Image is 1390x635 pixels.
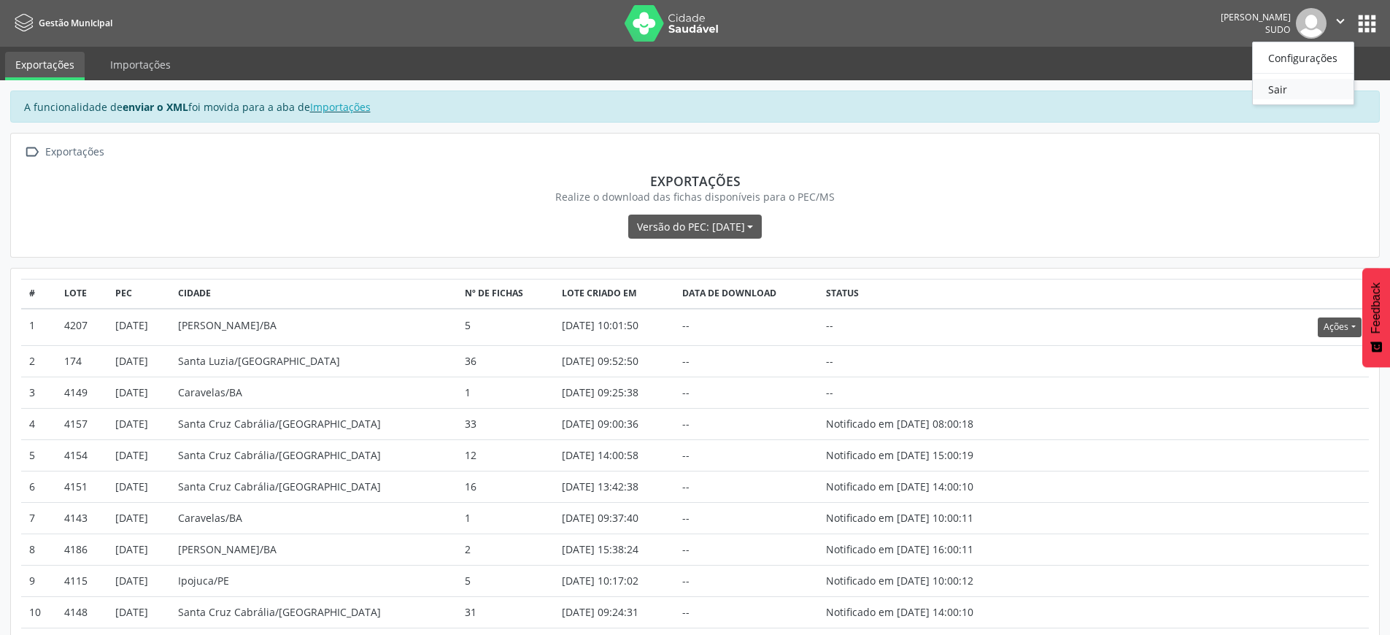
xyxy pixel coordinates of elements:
[171,565,457,596] td: Ipojuca/PE
[107,309,171,345] td: [DATE]
[554,596,674,628] td: [DATE] 09:24:31
[674,596,818,628] td: --
[171,534,457,565] td: [PERSON_NAME]/BA
[457,471,554,502] td: 16
[457,377,554,408] td: 1
[64,287,100,300] div: Lote
[57,439,108,471] td: 4154
[107,596,171,628] td: [DATE]
[171,502,457,534] td: Caravelas/BA
[457,345,554,377] td: 36
[1253,79,1354,99] a: Sair
[554,345,674,377] td: [DATE] 09:52:50
[826,287,1024,300] div: Status
[171,309,457,345] td: [PERSON_NAME]/BA
[57,565,108,596] td: 4115
[21,439,57,471] td: 5
[562,287,667,300] div: Lote criado em
[57,534,108,565] td: 4186
[1252,42,1354,105] ul: 
[818,534,1032,565] td: Notificado em [DATE] 16:00:11
[554,565,674,596] td: [DATE] 10:17:02
[29,287,50,300] div: #
[554,502,674,534] td: [DATE] 09:37:40
[465,287,547,300] div: Nº de fichas
[57,596,108,628] td: 4148
[674,502,818,534] td: --
[457,596,554,628] td: 31
[57,309,108,345] td: 4207
[554,534,674,565] td: [DATE] 15:38:24
[818,309,1032,345] td: --
[674,471,818,502] td: --
[554,439,674,471] td: [DATE] 14:00:58
[674,439,818,471] td: --
[818,377,1032,408] td: --
[171,345,457,377] td: Santa Luzia/[GEOGRAPHIC_DATA]
[100,52,181,77] a: Importações
[31,173,1359,189] div: Exportações
[10,91,1380,123] div: A funcionalidade de foi movida para a aba de
[674,377,818,408] td: --
[107,502,171,534] td: [DATE]
[674,408,818,439] td: --
[1370,282,1383,334] span: Feedback
[107,439,171,471] td: [DATE]
[171,439,457,471] td: Santa Cruz Cabrália/[GEOGRAPHIC_DATA]
[31,189,1359,204] div: Realize o download das fichas disponíveis para o PEC/MS
[21,377,57,408] td: 3
[10,11,112,35] a: Gestão Municipal
[107,471,171,502] td: [DATE]
[818,565,1032,596] td: Notificado em [DATE] 10:00:12
[1362,268,1390,367] button: Feedback - Mostrar pesquisa
[310,100,371,114] a: Importações
[171,377,457,408] td: Caravelas/BA
[21,309,57,345] td: 1
[457,565,554,596] td: 5
[674,565,818,596] td: --
[554,408,674,439] td: [DATE] 09:00:36
[115,287,163,300] div: PEC
[57,471,108,502] td: 4151
[42,142,107,163] div: Exportações
[107,565,171,596] td: [DATE]
[1032,279,1369,309] th: Actions
[5,52,85,80] a: Exportações
[457,408,554,439] td: 33
[178,287,449,300] div: Cidade
[457,502,554,534] td: 1
[57,345,108,377] td: 174
[1327,8,1354,39] button: 
[21,408,57,439] td: 4
[57,377,108,408] td: 4149
[457,309,554,345] td: 5
[1332,13,1348,29] i: 
[21,471,57,502] td: 6
[107,534,171,565] td: [DATE]
[21,142,42,163] i: 
[21,345,57,377] td: 2
[171,471,457,502] td: Santa Cruz Cabrália/[GEOGRAPHIC_DATA]
[1318,317,1361,337] button: Ações
[1296,8,1327,39] img: img
[818,471,1032,502] td: Notificado em [DATE] 14:00:10
[818,439,1032,471] td: Notificado em [DATE] 15:00:19
[674,534,818,565] td: --
[1354,11,1380,36] button: apps
[21,142,107,163] a:  Exportações
[554,471,674,502] td: [DATE] 13:42:38
[21,565,57,596] td: 9
[457,534,554,565] td: 2
[39,17,112,29] span: Gestão Municipal
[682,287,811,300] div: Data de download
[57,408,108,439] td: 4157
[674,345,818,377] td: --
[107,345,171,377] td: [DATE]
[554,377,674,408] td: [DATE] 09:25:38
[818,502,1032,534] td: Notificado em [DATE] 10:00:11
[674,309,818,345] td: --
[21,502,57,534] td: 7
[57,502,108,534] td: 4143
[123,100,188,114] strong: enviar o XML
[1253,47,1354,68] a: Configurações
